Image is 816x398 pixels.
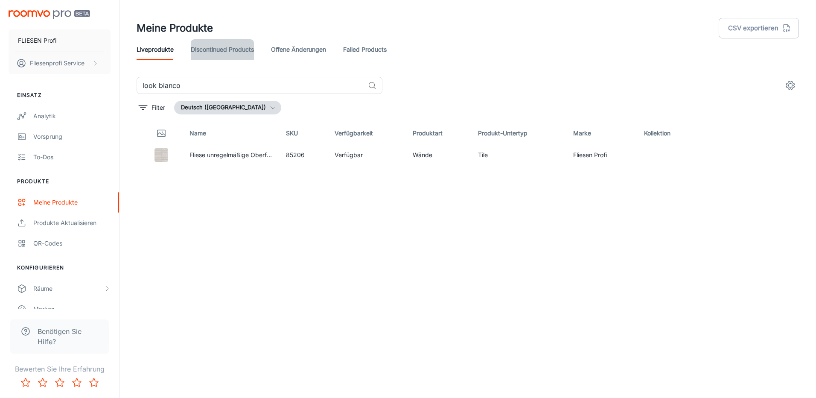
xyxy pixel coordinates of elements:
[33,304,111,314] div: Marken
[9,52,111,74] button: Fliesenprofi Service
[33,132,111,141] div: Vorsprung
[9,29,111,52] button: FLIESEN Profi
[34,374,51,391] button: Rate 2 star
[343,39,387,60] a: Failed Products
[279,145,328,165] td: 85206
[191,39,254,60] a: Discontinued Products
[279,121,328,145] th: SKU
[17,374,34,391] button: Rate 1 star
[9,10,90,19] img: Roomvo PRO Beta
[152,103,165,112] p: Filter
[471,121,566,145] th: Produkt-Untertyp
[85,374,102,391] button: Rate 5 star
[33,218,111,228] div: Produkte aktualisieren
[38,326,99,347] span: Benötigen Sie Hilfe?
[33,152,111,162] div: To-dos
[137,101,167,114] button: filter
[271,39,326,60] a: offene Änderungen
[33,284,104,293] div: Räume
[328,145,406,165] td: Verfügbar
[68,374,85,391] button: Rate 4 star
[566,121,638,145] th: Marke
[328,121,406,145] th: Verfügbarkeit
[33,239,111,248] div: QR-Codes
[174,101,281,114] button: Deutsch ([GEOGRAPHIC_DATA])
[51,374,68,391] button: Rate 3 star
[137,39,174,60] a: Liveprodukte
[7,364,112,374] p: Bewerten Sie Ihre Erfahrung
[719,18,799,38] button: CSV exportieren
[566,145,638,165] td: Fliesen Profi
[30,59,85,68] p: Fliesenprofi Service
[189,151,440,158] a: Fliese unregelmäßige Oberfläche 6x24 cm "Look Bianco" weiß glänzend Ragno by Mar...
[782,77,799,94] button: settings
[183,121,279,145] th: Name
[406,121,471,145] th: Produktart
[137,77,364,94] input: Suchen
[156,128,166,138] svg: Thumbnail
[18,36,56,45] p: FLIESEN Profi
[637,121,702,145] th: Kollektion
[33,111,111,121] div: Analytik
[406,145,471,165] td: Wände
[471,145,566,165] td: Tile
[33,198,111,207] div: Meine Produkte
[137,20,213,36] h1: Meine Produkte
